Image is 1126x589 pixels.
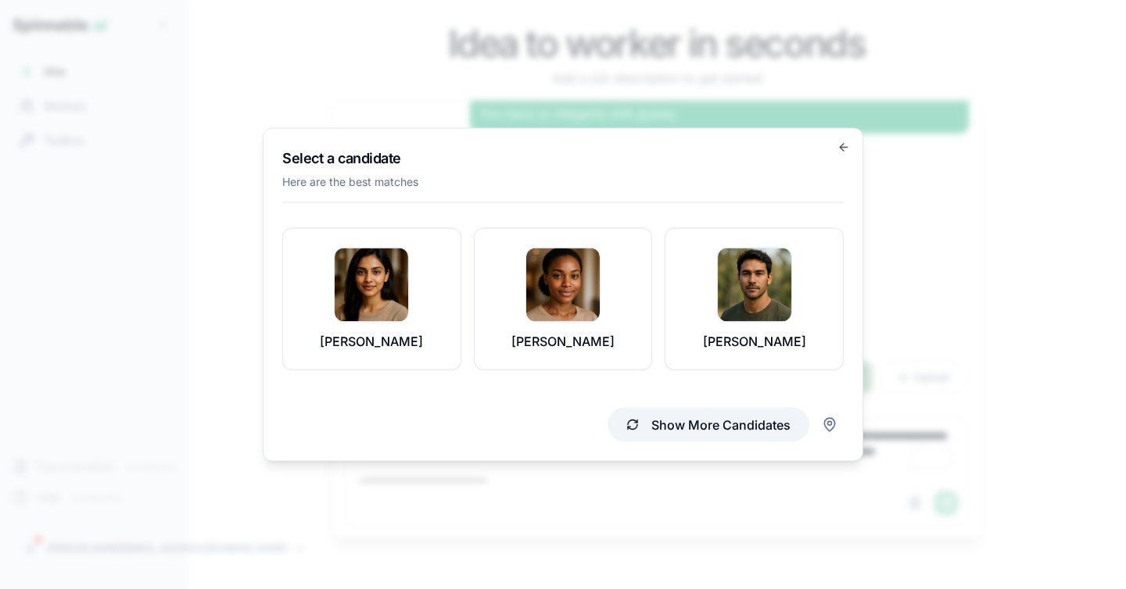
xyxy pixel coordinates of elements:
img: Hugo Thomas [718,248,791,322]
p: [PERSON_NAME] [703,332,806,351]
p: [PERSON_NAME] [511,332,615,351]
img: Deborah Chakraborty [335,248,408,322]
button: Filter by region [816,411,844,439]
h2: Select a candidate [282,148,844,170]
img: Camille Thomas [526,248,600,322]
p: [PERSON_NAME] [320,332,423,351]
button: Show More Candidates [608,408,809,442]
p: Here are the best matches [282,174,844,190]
